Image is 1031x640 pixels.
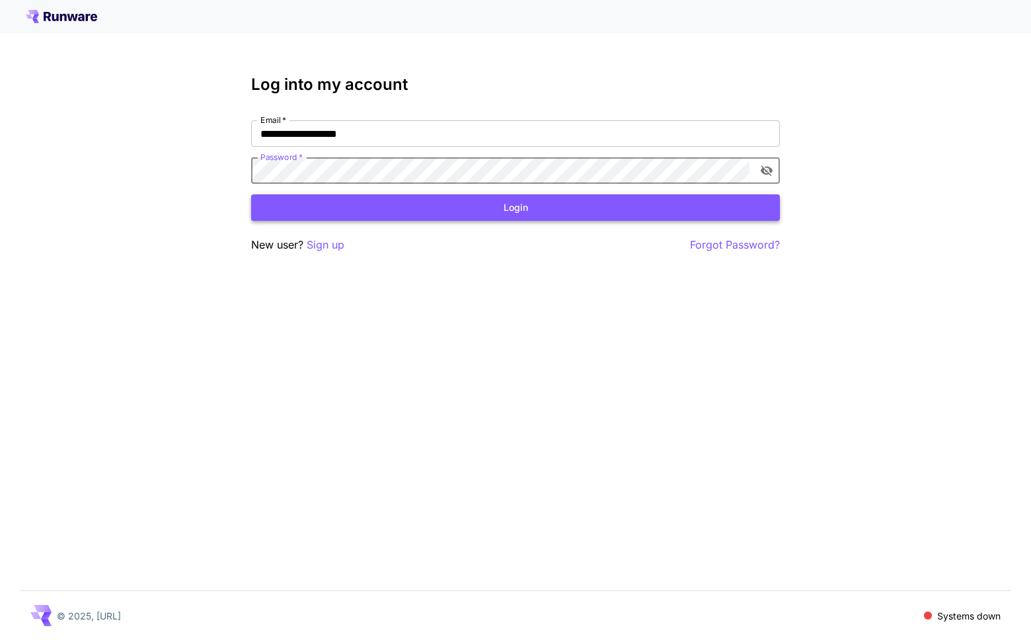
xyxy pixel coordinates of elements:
button: Login [251,194,780,221]
button: toggle password visibility [755,159,779,182]
p: New user? [251,237,344,253]
p: © 2025, [URL] [57,609,121,623]
label: Email [260,114,286,126]
p: Systems down [937,609,1001,623]
button: Sign up [307,237,344,253]
label: Password [260,151,303,163]
button: Forgot Password? [690,237,780,253]
h3: Log into my account [251,75,780,94]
